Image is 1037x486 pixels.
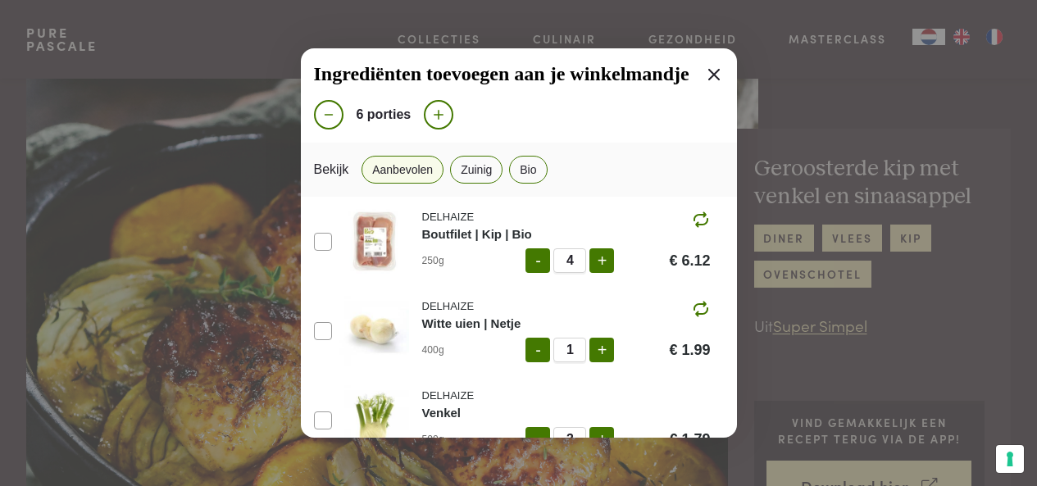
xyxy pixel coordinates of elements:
div: Boutfilet | Kip | Bio [422,225,711,244]
button: - [525,248,550,273]
div: € 1.99 [669,343,710,357]
div: DELHAIZE [422,299,711,314]
div: 400g [422,343,471,357]
span: Ingrediënten toevoegen aan je winkelmandje [314,62,689,86]
img: product [339,296,409,366]
button: Bio [509,156,547,184]
button: + [589,248,614,273]
button: - [525,427,550,452]
button: + [589,338,614,362]
img: product [339,385,409,455]
div: DELHAIZE [422,210,711,225]
div: Bekijk [314,156,349,184]
span: 1 [553,338,586,362]
button: Zuinig [450,156,503,184]
span: 6 porties [357,108,412,121]
button: - [525,338,550,362]
span: 3 [553,427,586,452]
div: DELHAIZE [422,388,711,403]
div: 250g [422,253,471,268]
div: € 1.79 [669,432,710,447]
span: 4 [553,248,586,273]
div: Venkel [422,404,711,423]
div: Witte uien | Netje [422,315,711,334]
div: 500g [422,432,471,447]
div: € 6.12 [669,253,710,268]
button: Aanbevolen [362,156,443,184]
img: product [339,207,409,276]
button: + [589,427,614,452]
button: Uw voorkeuren voor toestemming voor trackingtechnologieën [996,445,1024,473]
